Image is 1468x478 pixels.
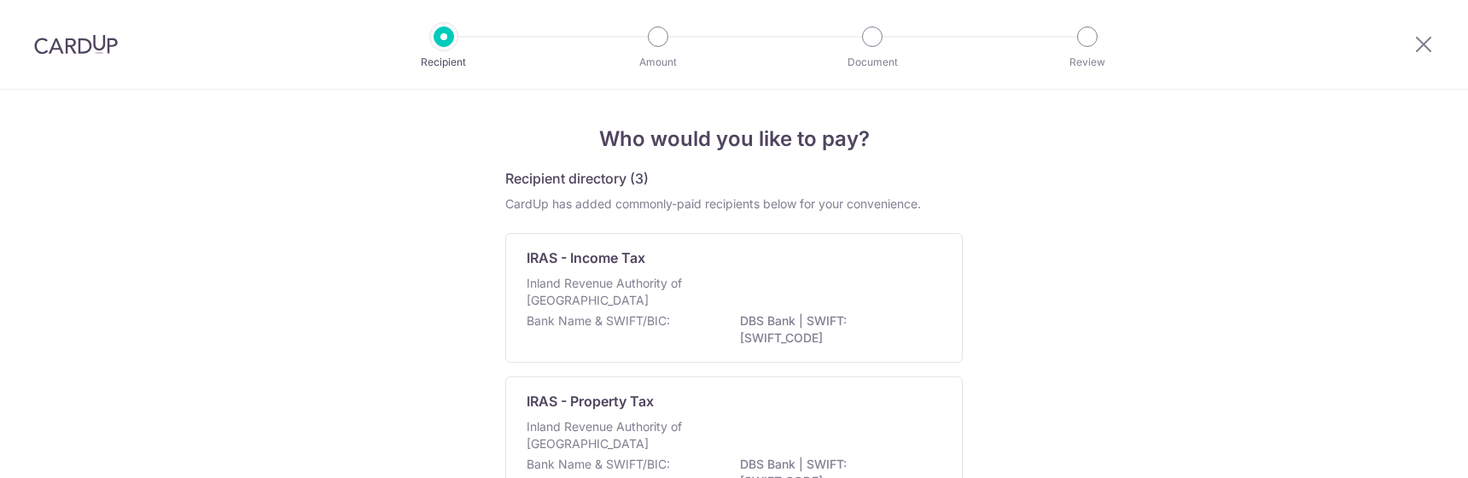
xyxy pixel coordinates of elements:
h4: Who would you like to pay? [505,124,963,154]
p: Review [1024,54,1151,71]
p: Amount [595,54,721,71]
p: IRAS - Income Tax [527,248,645,268]
p: Bank Name & SWIFT/BIC: [527,456,670,473]
p: Inland Revenue Authority of [GEOGRAPHIC_DATA] [527,275,708,309]
p: Bank Name & SWIFT/BIC: [527,312,670,329]
h5: Recipient directory (3) [505,168,649,189]
iframe: Opens a widget where you can find more information [1359,427,1451,469]
p: Recipient [381,54,507,71]
img: CardUp [34,34,118,55]
p: Document [809,54,935,71]
p: Inland Revenue Authority of [GEOGRAPHIC_DATA] [527,418,708,452]
div: CardUp has added commonly-paid recipients below for your convenience. [505,195,963,213]
p: DBS Bank | SWIFT: [SWIFT_CODE] [740,312,931,347]
p: IRAS - Property Tax [527,391,654,411]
